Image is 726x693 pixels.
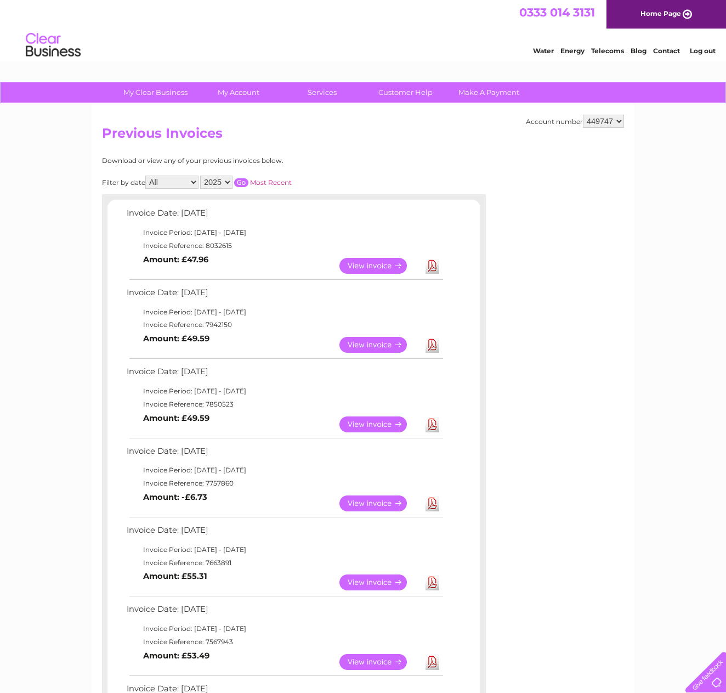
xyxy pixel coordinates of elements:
td: Invoice Reference: 7567943 [124,635,445,649]
a: Contact [653,47,680,55]
b: Amount: £53.49 [143,651,209,661]
a: Download [426,258,439,274]
a: Blog [631,47,646,55]
td: Invoice Period: [DATE] - [DATE] [124,464,445,477]
a: View [339,416,420,432]
a: Energy [560,47,585,55]
a: Download [426,416,439,432]
td: Invoice Date: [DATE] [124,206,445,226]
div: Filter by date [102,176,390,189]
img: logo.png [25,29,81,62]
a: Services [277,82,367,103]
td: Invoice Period: [DATE] - [DATE] [124,622,445,635]
a: Log out [690,47,716,55]
td: Invoice Period: [DATE] - [DATE] [124,226,445,239]
td: Invoice Reference: 8032615 [124,239,445,252]
td: Invoice Reference: 7663891 [124,556,445,570]
td: Invoice Period: [DATE] - [DATE] [124,543,445,556]
a: Customer Help [360,82,451,103]
a: Download [426,654,439,670]
a: Telecoms [591,47,624,55]
b: Amount: £49.59 [143,413,209,423]
a: View [339,495,420,511]
a: Download [426,495,439,511]
a: Water [533,47,554,55]
td: Invoice Reference: 7942150 [124,318,445,331]
a: View [339,654,420,670]
a: View [339,574,420,590]
td: Invoice Date: [DATE] [124,364,445,385]
a: My Clear Business [110,82,201,103]
a: View [339,337,420,353]
td: Invoice Date: [DATE] [124,285,445,306]
a: Make A Payment [444,82,534,103]
td: Invoice Reference: 7850523 [124,398,445,411]
td: Invoice Reference: 7757860 [124,477,445,490]
b: Amount: £47.96 [143,255,208,264]
td: Invoice Date: [DATE] [124,444,445,464]
td: Invoice Date: [DATE] [124,602,445,622]
b: Amount: £49.59 [143,334,209,343]
a: Download [426,337,439,353]
div: Clear Business is a trading name of Verastar Limited (registered in [GEOGRAPHIC_DATA] No. 3667643... [105,6,623,53]
b: Amount: £55.31 [143,571,207,581]
a: Most Recent [250,178,292,187]
a: View [339,258,420,274]
td: Invoice Date: [DATE] [124,523,445,543]
b: Amount: -£6.73 [143,492,207,502]
a: My Account [194,82,284,103]
h2: Previous Invoices [102,126,624,147]
div: Account number [526,115,624,128]
td: Invoice Period: [DATE] - [DATE] [124,385,445,398]
div: Download or view any of your previous invoices below. [102,157,390,165]
a: Download [426,574,439,590]
a: 0333 014 3131 [519,5,595,19]
td: Invoice Period: [DATE] - [DATE] [124,306,445,319]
